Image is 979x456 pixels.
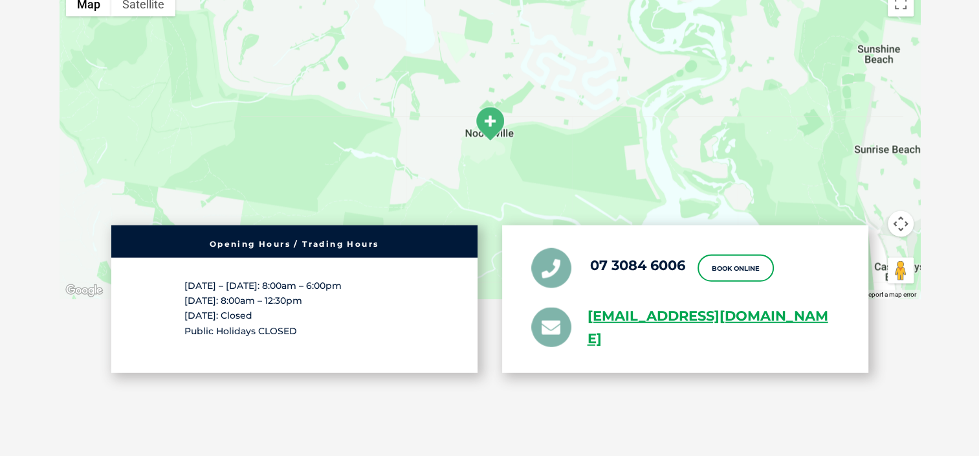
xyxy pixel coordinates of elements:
a: [EMAIL_ADDRESS][DOMAIN_NAME] [588,305,839,350]
p: [DATE] – [DATE]: 8:00am – 6:00pm [DATE]: 8:00am – 12:30pm [DATE]: Closed Public Holidays CLOSED [184,279,404,339]
a: 07 3084 6006 [590,258,685,274]
button: Map camera controls [888,211,914,237]
h6: Opening Hours / Trading Hours [118,240,471,248]
a: Book Online [698,255,774,282]
button: Search [954,59,967,72]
